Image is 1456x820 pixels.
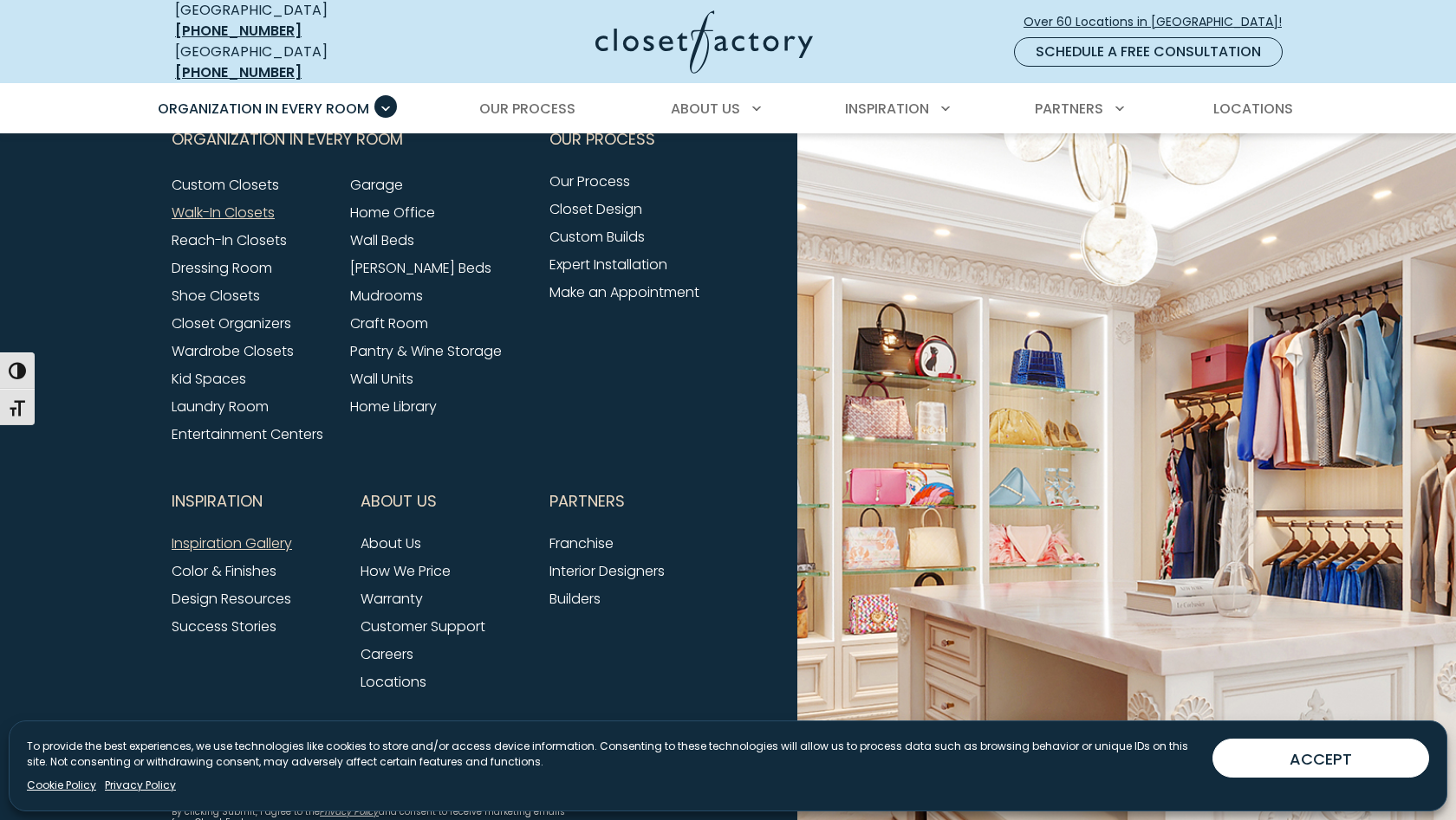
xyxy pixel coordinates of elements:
[172,424,323,444] a: Entertainment Centers
[27,778,96,793] a: Cookie Policy
[350,286,423,306] a: Mudrooms
[172,258,272,278] a: Dressing Room
[172,175,279,195] a: Custom Closets
[549,561,665,581] a: Interior Designers
[350,397,437,416] a: Home Library
[172,589,291,609] a: Design Resources
[361,561,451,581] a: How We Price
[671,99,740,119] span: About Us
[1024,13,1296,31] span: Over 60 Locations in [GEOGRAPHIC_DATA]!
[105,778,176,793] a: Privacy Policy
[361,589,423,609] a: Warranty
[172,617,276,636] a: Success Stories
[172,118,403,161] span: Organization in Every Room
[172,369,246,389] a: Kid Spaces
[172,118,529,161] button: Footer Subnav Button - Organization in Every Room
[172,203,275,223] a: Walk-In Closets
[479,99,575,119] span: Our Process
[595,10,813,74] img: Closet Factory Logo
[175,42,426,83] div: [GEOGRAPHIC_DATA]
[361,672,426,692] a: Locations
[172,480,263,523] span: Inspiration
[361,533,421,553] a: About Us
[350,313,428,333] a: Craft Room
[845,99,929,119] span: Inspiration
[172,480,340,523] button: Footer Subnav Button - Inspiration
[172,286,260,306] a: Shoe Closets
[549,533,614,553] a: Franchise
[175,21,302,41] a: [PHONE_NUMBER]
[549,199,642,219] a: Closet Design
[146,85,1310,133] nav: Primary Menu
[549,480,718,523] button: Footer Subnav Button - Partners
[172,313,291,333] a: Closet Organizers
[172,230,287,250] a: Reach-In Closets
[549,480,625,523] span: Partners
[175,62,302,82] a: [PHONE_NUMBER]
[350,175,403,195] a: Garage
[549,255,667,274] a: Expert Installation
[361,480,437,523] span: About Us
[1212,739,1429,778] button: ACCEPT
[27,739,1199,770] p: To provide the best experiences, we use technologies like cookies to store and/or access device i...
[158,99,369,119] span: Organization in Every Room
[350,258,491,278] a: [PERSON_NAME] Beds
[549,118,718,161] button: Footer Subnav Button - Our Process
[361,480,529,523] button: Footer Subnav Button - About Us
[1014,37,1283,67] a: Schedule a Free Consultation
[1035,99,1103,119] span: Partners
[172,533,292,553] a: Inspiration Gallery
[361,617,485,636] a: Customer Support
[361,644,413,664] a: Careers
[549,589,601,609] a: Builders
[172,397,269,416] a: Laundry Room
[320,805,379,818] a: Privacy Policy
[350,230,414,250] a: Wall Beds
[350,203,435,223] a: Home Office
[549,282,699,302] a: Make an Appointment
[549,227,645,247] a: Custom Builds
[1023,7,1297,37] a: Over 60 Locations in [GEOGRAPHIC_DATA]!
[350,341,502,361] a: Pantry & Wine Storage
[549,171,630,191] a: Our Process
[350,369,413,389] a: Wall Units
[1213,99,1293,119] span: Locations
[549,118,655,161] span: Our Process
[172,341,294,361] a: Wardrobe Closets
[172,561,276,581] a: Color & Finishes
